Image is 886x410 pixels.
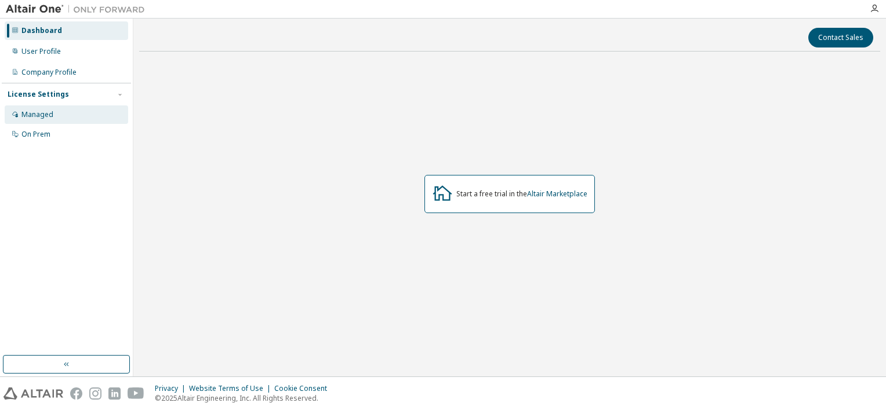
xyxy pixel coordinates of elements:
div: On Prem [21,130,50,139]
div: Dashboard [21,26,62,35]
p: © 2025 Altair Engineering, Inc. All Rights Reserved. [155,393,334,403]
div: Privacy [155,384,189,393]
div: Cookie Consent [274,384,334,393]
img: facebook.svg [70,387,82,400]
div: Start a free trial in the [456,189,587,199]
img: altair_logo.svg [3,387,63,400]
div: Website Terms of Use [189,384,274,393]
img: youtube.svg [128,387,144,400]
div: User Profile [21,47,61,56]
img: Altair One [6,3,151,15]
img: instagram.svg [89,387,101,400]
div: License Settings [8,90,69,99]
div: Managed [21,110,53,119]
a: Altair Marketplace [527,189,587,199]
div: Company Profile [21,68,77,77]
img: linkedin.svg [108,387,121,400]
button: Contact Sales [808,28,873,47]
